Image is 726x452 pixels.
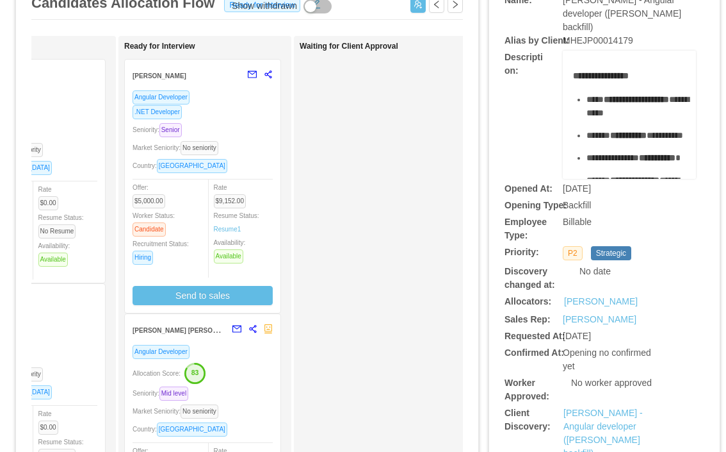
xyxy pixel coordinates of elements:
span: $0.00 [38,421,58,435]
span: share-alt [248,324,257,333]
span: robot [264,324,273,333]
a: Resume1 [214,224,241,234]
span: Opening no confirmed yet [563,347,651,371]
span: $5,000.00 [133,194,165,208]
strong: [PERSON_NAME] [133,72,186,80]
b: Requested At: [504,331,565,341]
span: Seniority: [133,390,193,397]
span: Backfill [563,200,591,210]
span: Rate [214,184,252,205]
span: Mid level [159,387,188,401]
b: Priority: [504,247,539,257]
b: Opening Type: [504,200,567,210]
h1: Waiting for Client Approval [300,42,479,51]
h1: Ready for Interview [124,42,303,51]
button: mail [225,319,242,340]
a: [PERSON_NAME] [564,295,638,308]
span: Available [38,253,68,267]
span: No seniority [181,141,218,155]
span: No date [579,266,611,276]
span: Worker Status: [133,212,175,233]
span: Offer: [133,184,170,205]
span: Angular Developer [133,345,190,359]
button: mail [241,65,257,85]
b: Sales Rep: [504,314,551,324]
span: Available [214,249,243,264]
span: [GEOGRAPHIC_DATA] [157,423,227,437]
span: Country: [133,426,232,433]
b: Discovery changed at: [504,266,555,290]
span: No worker approved [571,378,652,388]
span: Strategic [591,246,631,260]
span: P2 [563,246,583,260]
span: [DATE] [563,331,591,341]
span: Allocation Score: [133,370,181,377]
span: $0.00 [38,196,58,210]
span: Availability: [38,242,73,263]
span: share-alt [264,70,273,79]
div: rdw-editor [573,69,686,197]
span: Candidate [133,222,166,237]
span: Recruitment Status: [133,240,189,261]
span: .NET Developer [133,105,182,119]
span: No Resume [38,224,76,239]
span: [DATE] [563,183,591,194]
button: 83 [181,362,206,383]
b: Client Discovery: [504,408,551,431]
span: Resume Status: [214,212,259,233]
span: MHEJP00014179 [563,35,633,46]
span: Market Seniority: [133,144,223,151]
text: 83 [191,369,199,376]
span: Country: [133,162,232,169]
div: rdw-wrapper [563,51,696,179]
span: Rate [38,410,63,431]
b: Description: [504,52,543,76]
b: Confirmed At: [504,347,564,358]
span: Billable [563,217,592,227]
b: Alias by Client: [504,35,569,46]
span: Seniority: [133,126,187,133]
a: [PERSON_NAME] [563,314,636,324]
b: Allocators: [504,296,551,306]
b: Opened At: [504,183,553,194]
strong: [PERSON_NAME] [PERSON_NAME] [133,324,242,335]
span: Availability: [214,239,248,260]
span: Resume Status: [38,214,84,235]
button: Send to sales [133,286,273,305]
span: Market Seniority: [133,408,223,415]
span: Senior [159,123,182,137]
span: $9,152.00 [214,194,246,208]
span: Hiring [133,251,153,265]
span: Rate [38,186,63,206]
span: [GEOGRAPHIC_DATA] [157,159,227,173]
span: Angular Developer [133,90,190,105]
b: Employee Type: [504,217,547,240]
b: Worker Approved: [504,378,549,401]
span: No seniority [181,405,218,419]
